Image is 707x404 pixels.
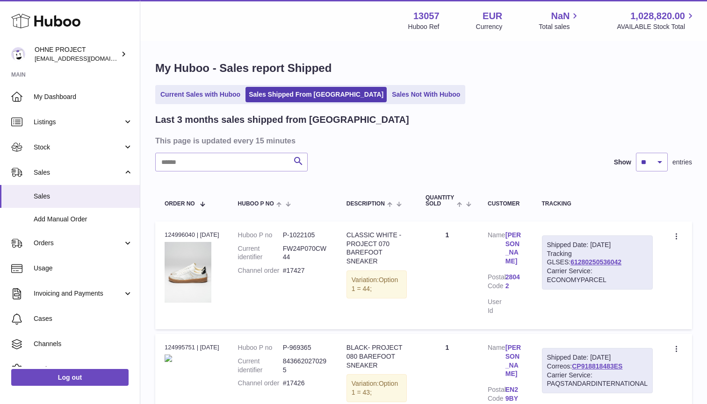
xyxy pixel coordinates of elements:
[672,158,692,167] span: entries
[165,231,219,239] div: 124996040 | [DATE]
[165,201,195,207] span: Order No
[34,340,133,348] span: Channels
[34,314,133,323] span: Cases
[346,231,407,266] div: CLASSIC WHITE - PROJECT 070 BAREFOOT SNEAKER
[488,201,523,207] div: Customer
[346,201,385,207] span: Description
[35,55,137,62] span: [EMAIL_ADDRESS][DOMAIN_NAME]
[34,239,123,248] span: Orders
[238,231,283,240] dt: Huboo P no
[34,264,133,273] span: Usage
[238,357,283,375] dt: Current identifier
[346,343,407,370] div: BLACK- PROJECT 080 BAREFOOT SNEAKER
[34,215,133,224] span: Add Manual Order
[238,343,283,352] dt: Huboo P no
[476,22,503,31] div: Currency
[165,343,219,352] div: 124995751 | [DATE]
[238,266,283,275] dt: Channel order
[165,354,172,362] img: DSC00709.jpg
[539,10,580,31] a: NaN Total sales
[483,10,502,22] strong: EUR
[505,385,523,403] a: EN2 9BY
[11,369,129,386] a: Log out
[547,241,648,249] div: Shipped Date: [DATE]
[617,10,696,31] a: 1,028,820.00 AVAILABLE Stock Total
[34,289,123,298] span: Invoicing and Payments
[238,201,274,207] span: Huboo P no
[389,87,463,102] a: Sales Not With Huboo
[551,10,570,22] span: NaN
[630,10,685,22] span: 1,028,820.00
[614,158,631,167] label: Show
[283,266,328,275] dd: #17427
[34,168,123,177] span: Sales
[283,379,328,388] dd: #17426
[617,22,696,31] span: AVAILABLE Stock Total
[488,343,505,381] dt: Name
[238,244,283,262] dt: Current identifier
[542,235,653,290] div: Tracking GLSES:
[505,273,523,291] a: 28042
[416,221,478,329] td: 1
[283,357,328,375] dd: 8436620270295
[155,135,690,146] h3: This page is updated every 15 minutes
[547,267,648,284] div: Carrier Service: ECONOMYPARCEL
[547,353,648,362] div: Shipped Date: [DATE]
[34,118,123,127] span: Listings
[542,348,653,394] div: Correos:
[34,92,133,101] span: My Dashboard
[542,201,653,207] div: Tracking
[570,258,621,266] a: 61280250536042
[155,113,409,126] h2: Last 3 months sales shipped from [GEOGRAPHIC_DATA]
[283,343,328,352] dd: P-969365
[157,87,244,102] a: Current Sales with Huboo
[488,298,505,315] dt: User Id
[505,231,523,266] a: [PERSON_NAME]
[34,192,133,201] span: Sales
[238,379,283,388] dt: Channel order
[547,371,648,389] div: Carrier Service: PAQSTANDARDINTERNATIONAL
[35,45,119,63] div: OHNE PROJECT
[505,343,523,379] a: [PERSON_NAME]
[488,273,505,293] dt: Postal Code
[488,231,505,269] dt: Name
[283,244,328,262] dd: FW24P070CW44
[155,61,692,76] h1: My Huboo - Sales report Shipped
[165,242,211,303] img: CLASSIC_WHITE_WEB.jpg
[539,22,580,31] span: Total sales
[413,10,440,22] strong: 13057
[283,231,328,240] dd: P-1022105
[346,270,407,298] div: Variation:
[572,362,622,370] a: CP918818483ES
[11,47,25,61] img: support@ohneproject.com
[346,374,407,402] div: Variation:
[34,365,133,374] span: Settings
[34,143,123,152] span: Stock
[245,87,387,102] a: Sales Shipped From [GEOGRAPHIC_DATA]
[426,195,454,207] span: Quantity Sold
[408,22,440,31] div: Huboo Ref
